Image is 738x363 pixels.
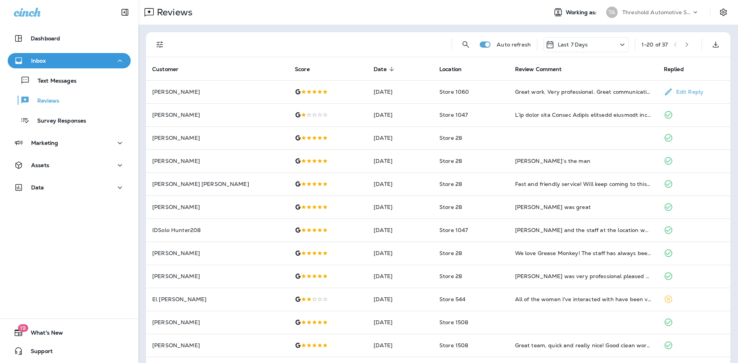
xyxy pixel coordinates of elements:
span: Store 1047 [439,111,468,118]
p: Assets [31,162,49,168]
p: Edit Reply [673,89,703,95]
span: Date [374,66,387,73]
span: Review Comment [515,66,562,73]
p: El [PERSON_NAME] [152,296,283,302]
span: What's New [23,330,63,339]
p: Reviews [154,7,193,18]
span: Store 1060 [439,88,469,95]
button: Text Messages [8,72,131,88]
span: Location [439,66,472,73]
span: Customer [152,66,178,73]
p: [PERSON_NAME] [152,319,283,325]
span: Support [23,348,53,357]
button: Survey Responses [8,112,131,128]
p: [PERSON_NAME] [152,342,283,348]
button: Assets [8,157,131,173]
span: Working as: [566,9,598,16]
button: Search Reviews [458,37,474,52]
span: Score [295,66,310,73]
td: [DATE] [367,126,433,149]
p: Marketing [31,140,58,146]
button: Filters [152,37,168,52]
p: [PERSON_NAME] [152,89,283,95]
p: Auto refresh [497,41,531,48]
span: Location [439,66,462,73]
p: Text Messages [30,78,76,85]
span: Store 28 [439,204,462,211]
td: [DATE] [367,242,433,265]
div: Great team, quick and really nice! Good clean work, they even show you the engine compartment, oi... [515,341,652,349]
p: [PERSON_NAME] [PERSON_NAME] [152,181,283,187]
button: Data [8,180,131,195]
td: [DATE] [367,288,433,311]
div: I’ve given this Grease Monkey location multiple chances, and unfortunately, each visit has been c... [515,111,652,119]
button: 19What's New [8,325,131,340]
p: Reviews [30,98,59,105]
p: [PERSON_NAME] [152,135,283,141]
td: [DATE] [367,265,433,288]
div: Fast and friendly service! Will keep coming to this location. [515,180,652,188]
span: Store 1047 [439,227,468,234]
div: Danny’s the man [515,157,652,165]
div: All of the women I've interacted with have been very informative, courteous & professional. The l... [515,295,652,303]
p: [PERSON_NAME] [152,250,283,256]
div: Danny was great [515,203,652,211]
button: Settings [716,5,730,19]
td: [DATE] [367,149,433,172]
span: Customer [152,66,188,73]
button: Support [8,343,131,359]
button: Marketing [8,135,131,151]
p: [PERSON_NAME] [152,158,283,164]
div: TA [606,7,618,18]
p: Survey Responses [30,118,86,125]
span: Store 28 [439,250,462,257]
div: Great work. Very professional. Great communication. Alex is the name of manager that was helping ... [515,88,652,96]
span: Replied [664,66,684,73]
p: Inbox [31,58,46,64]
td: [DATE] [367,311,433,334]
span: Store 28 [439,134,462,141]
button: Reviews [8,92,131,108]
span: Replied [664,66,694,73]
p: Last 7 Days [558,41,588,48]
span: Store 28 [439,157,462,164]
button: Collapse Sidebar [114,5,136,20]
button: Inbox [8,53,131,68]
span: Store 1508 [439,342,468,349]
button: Export as CSV [708,37,723,52]
p: [PERSON_NAME] [152,273,283,279]
td: [DATE] [367,196,433,219]
p: Dashboard [31,35,60,41]
span: 19 [18,324,28,332]
span: Store 28 [439,181,462,187]
div: We love Grease Monkey! The staff has always been friendly and easy to work with. Today, Danny, wa... [515,249,652,257]
span: Store 1508 [439,319,468,326]
p: Threshold Automotive Service dba Grease Monkey [622,9,691,15]
p: IDSolo Hunter208 [152,227,283,233]
span: Score [295,66,320,73]
span: Store 544 [439,296,465,303]
p: Data [31,184,44,191]
div: Danny was very professional pleased with service [515,272,652,280]
span: Store 28 [439,273,462,280]
td: [DATE] [367,334,433,357]
td: [DATE] [367,80,433,103]
span: Review Comment [515,66,572,73]
td: [DATE] [367,219,433,242]
td: [DATE] [367,103,433,126]
td: [DATE] [367,172,433,196]
div: 1 - 20 of 37 [642,41,668,48]
button: Dashboard [8,31,131,46]
p: [PERSON_NAME] [152,204,283,210]
span: Date [374,66,397,73]
div: Brittany and the staff at the location were easy and wonderful to work with! Fast and efficient [515,226,652,234]
p: [PERSON_NAME] [152,112,283,118]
